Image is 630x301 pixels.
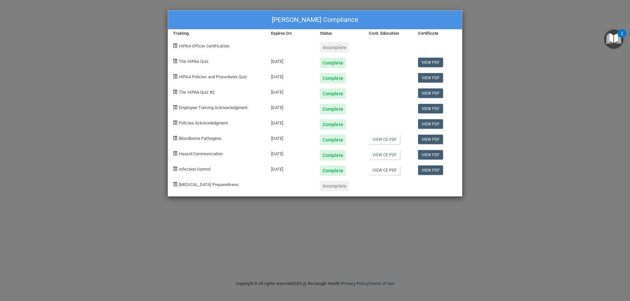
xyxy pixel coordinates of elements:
a: View PDF [418,165,443,175]
div: Complete [320,58,346,68]
div: [DATE] [266,160,315,176]
div: [DATE] [266,99,315,114]
a: View CE PDF [369,165,400,175]
div: Complete [320,165,346,176]
div: Complete [320,104,346,114]
span: The HIPAA Quiz [179,59,208,64]
button: Open Resource Center, 2 new notifications [604,29,623,49]
a: View CE PDF [369,150,400,160]
div: [DATE] [266,130,315,145]
span: Hazard Communication [179,151,223,156]
span: Infection Control [179,167,210,172]
span: Employee Training Acknowledgment [179,105,247,110]
a: View PDF [418,119,443,129]
div: [DATE] [266,114,315,130]
div: Expires On [266,29,315,37]
div: Complete [320,88,346,99]
div: Complete [320,135,346,145]
div: Complete [320,119,346,130]
div: [DATE] [266,145,315,160]
span: Policies Acknowledgment [179,121,228,125]
div: [PERSON_NAME] Compliance [168,10,462,29]
div: Cont. Education [364,29,413,37]
div: Incomplete [320,181,349,191]
span: Bloodborne Pathogens [179,136,221,141]
a: View PDF [418,150,443,160]
span: HIPAA Officer Certification [179,44,229,48]
a: View PDF [418,88,443,98]
div: Complete [320,150,346,160]
div: Complete [320,73,346,84]
div: [DATE] [266,68,315,84]
div: Training [168,29,266,37]
a: View CE PDF [369,135,400,144]
a: View PDF [418,58,443,67]
span: The HIPAA Quiz #2 [179,90,215,95]
a: View PDF [418,104,443,113]
a: View PDF [418,135,443,144]
div: 2 [621,33,623,42]
a: View PDF [418,73,443,83]
div: Incomplete [320,42,349,53]
div: Certificate [413,29,462,37]
span: [MEDICAL_DATA] Preparedness [179,182,239,187]
div: Status [315,29,364,37]
div: [DATE] [266,53,315,68]
div: [DATE] [266,84,315,99]
span: HIPAA Policies and Procedures Quiz [179,74,247,79]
